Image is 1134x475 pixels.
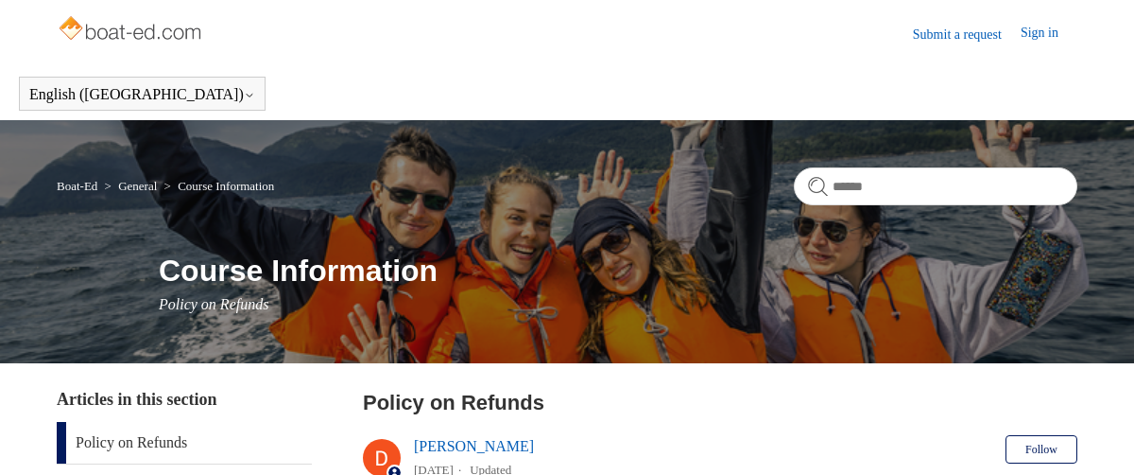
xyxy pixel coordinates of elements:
span: Articles in this section [57,390,216,409]
h2: Policy on Refunds [363,387,1077,418]
h1: Course Information [159,248,1077,293]
span: Policy on Refunds [159,296,268,312]
li: Course Information [161,179,275,193]
button: Follow Article [1005,435,1077,464]
a: Policy on Refunds [57,422,312,464]
button: English ([GEOGRAPHIC_DATA]) [29,86,255,103]
a: [PERSON_NAME] [414,438,534,454]
a: Submit a request [913,25,1021,44]
a: General [118,179,157,193]
img: Boat-Ed Help Center home page [57,11,207,49]
a: Course Information [178,179,274,193]
li: Boat-Ed [57,179,101,193]
input: Search [794,167,1077,205]
div: Live chat [1085,426,1134,475]
a: Sign in [1021,23,1077,45]
a: Boat-Ed [57,179,97,193]
li: General [101,179,161,193]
